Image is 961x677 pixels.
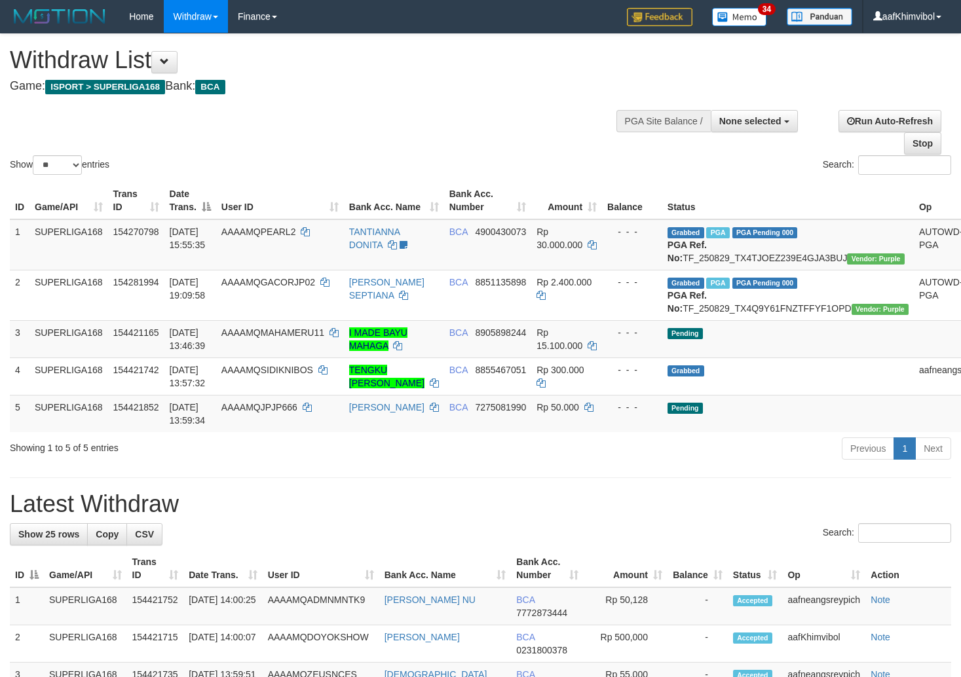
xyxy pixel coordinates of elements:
td: 1 [10,219,29,270]
span: ISPORT > SUPERLIGA168 [45,80,165,94]
span: BCA [449,365,468,375]
span: Copy 4900430073 to clipboard [475,227,526,237]
a: Previous [842,437,894,460]
img: MOTION_logo.png [10,7,109,26]
td: [DATE] 14:00:07 [183,625,262,663]
td: Rp 500,000 [584,625,668,663]
th: Action [865,550,951,587]
label: Show entries [10,155,109,175]
a: [PERSON_NAME] SEPTIANA [349,277,424,301]
div: - - - [607,363,657,376]
td: SUPERLIGA168 [29,320,108,357]
a: I MADE BAYU MAHAGA [349,327,407,351]
span: Rp 300.000 [537,365,584,375]
th: Bank Acc. Name: activate to sort column ascending [344,182,444,219]
th: ID: activate to sort column descending [10,550,44,587]
th: Balance [602,182,662,219]
th: User ID: activate to sort column ascending [216,182,344,219]
button: None selected [711,110,798,132]
th: Balance: activate to sort column ascending [668,550,728,587]
span: None selected [719,116,782,126]
span: BCA [449,402,468,412]
th: Bank Acc. Name: activate to sort column ascending [379,550,512,587]
span: Vendor URL: https://trx4.1velocity.biz [852,304,909,315]
th: Status: activate to sort column ascending [728,550,783,587]
span: Copy 8851135898 to clipboard [475,277,526,287]
th: Op: activate to sort column ascending [782,550,865,587]
span: Rp 30.000.000 [537,227,582,250]
span: Marked by aafmaleo [706,227,729,238]
span: Grabbed [668,227,704,238]
a: TANTIANNA DONITA [349,227,400,250]
span: AAAAMQSIDIKNIBOS [221,365,313,375]
th: User ID: activate to sort column ascending [263,550,379,587]
a: TENGKU [PERSON_NAME] [349,365,424,388]
select: Showentries [33,155,82,175]
th: Trans ID: activate to sort column ascending [108,182,164,219]
span: Grabbed [668,278,704,289]
img: panduan.png [787,8,852,26]
span: [DATE] 13:59:34 [170,402,206,426]
span: 34 [758,3,776,15]
b: PGA Ref. No: [668,290,707,314]
span: Copy 7275081990 to clipboard [475,402,526,412]
span: Marked by aafnonsreyleab [706,278,729,289]
td: TF_250829_TX4TJOEZ239E4GJA3BUJ [662,219,914,270]
span: BCA [516,632,535,642]
td: [DATE] 14:00:25 [183,587,262,625]
td: 2 [10,270,29,320]
span: [DATE] 13:46:39 [170,327,206,351]
td: SUPERLIGA168 [44,587,127,625]
span: BCA [449,277,468,287]
th: Game/API: activate to sort column ascending [44,550,127,587]
td: Rp 50,128 [584,587,668,625]
label: Search: [823,523,951,543]
span: Copy 7772873444 to clipboard [516,608,567,618]
span: AAAAMQJPJP666 [221,402,297,412]
span: [DATE] 15:55:35 [170,227,206,250]
div: - - - [607,401,657,414]
span: Copy 8855467051 to clipboard [475,365,526,375]
h4: Game: Bank: [10,80,628,93]
label: Search: [823,155,951,175]
td: AAAAMQADMNMNTK9 [263,587,379,625]
th: Bank Acc. Number: activate to sort column ascending [511,550,584,587]
a: [PERSON_NAME] [385,632,460,642]
th: Trans ID: activate to sort column ascending [127,550,184,587]
th: Status [662,182,914,219]
img: Feedback.jpg [627,8,692,26]
td: 1 [10,587,44,625]
span: PGA Pending [732,278,798,289]
th: Amount: activate to sort column ascending [584,550,668,587]
span: Rp 2.400.000 [537,277,592,287]
span: Rp 50.000 [537,402,579,412]
td: 5 [10,395,29,432]
a: Copy [87,523,127,545]
td: 4 [10,357,29,395]
span: BCA [449,327,468,338]
span: AAAAMQPEARL2 [221,227,296,237]
span: 154421852 [113,402,159,412]
span: [DATE] 19:09:58 [170,277,206,301]
th: Game/API: activate to sort column ascending [29,182,108,219]
span: 154270798 [113,227,159,237]
a: Note [871,595,890,605]
td: SUPERLIGA168 [29,357,108,395]
span: BCA [516,595,535,605]
span: Grabbed [668,365,704,376]
a: [PERSON_NAME] [349,402,424,412]
td: AAAAMQDOYOKSHOW [263,625,379,663]
span: Vendor URL: https://trx4.1velocity.biz [847,253,904,265]
span: Show 25 rows [18,529,79,540]
th: Amount: activate to sort column ascending [531,182,602,219]
span: Pending [668,328,703,339]
a: Run Auto-Refresh [839,110,941,132]
input: Search: [858,155,951,175]
span: 154421165 [113,327,159,338]
div: - - - [607,276,657,289]
span: Copy 8905898244 to clipboard [475,327,526,338]
span: BCA [195,80,225,94]
td: - [668,625,728,663]
div: - - - [607,326,657,339]
img: Button%20Memo.svg [712,8,767,26]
